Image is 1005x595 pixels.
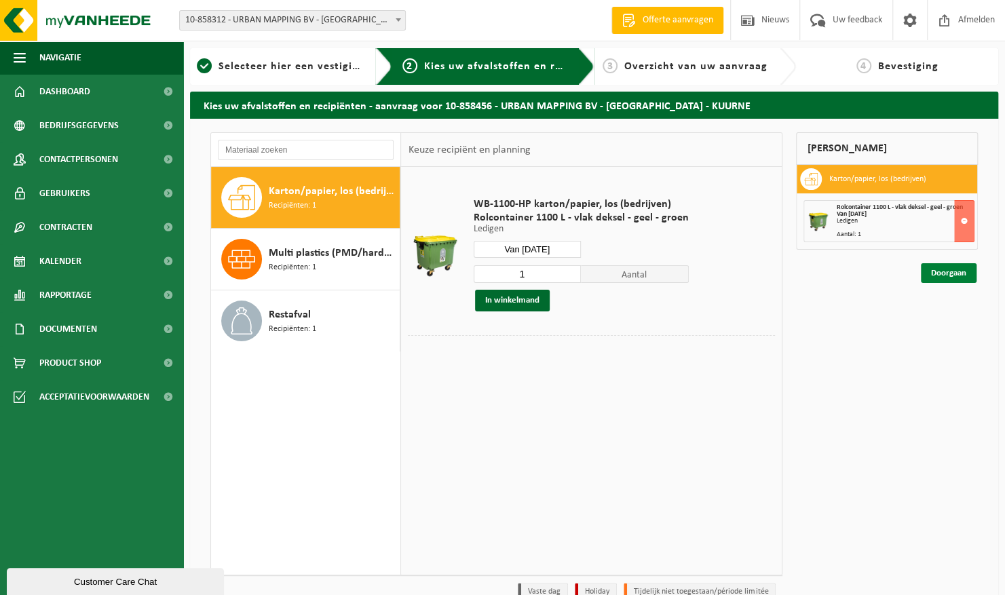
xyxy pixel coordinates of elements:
span: Product Shop [39,346,101,380]
span: 4 [856,58,871,73]
span: 10-858312 - URBAN MAPPING BV - ROESELARE [180,11,405,30]
span: Recipiënten: 1 [269,199,316,212]
button: In winkelmand [475,290,550,311]
span: Recipiënten: 1 [269,261,316,274]
span: 10-858312 - URBAN MAPPING BV - ROESELARE [179,10,406,31]
span: Dashboard [39,75,90,109]
h3: Karton/papier, los (bedrijven) [829,168,926,190]
span: Karton/papier, los (bedrijven) [269,183,396,199]
span: Aantal [581,265,689,283]
span: Rolcontainer 1100 L - vlak deksel - geel - groen [474,211,689,225]
span: Kies uw afvalstoffen en recipiënten [424,61,611,72]
span: Rolcontainer 1100 L - vlak deksel - geel - groen [836,204,962,211]
span: Navigatie [39,41,81,75]
button: Multi plastics (PMD/harde kunststoffen/spanbanden/EPS/folie naturel/folie gemengd) Recipiënten: 1 [211,229,400,290]
span: Gebruikers [39,176,90,210]
p: Ledigen [474,225,689,234]
span: Bevestiging [878,61,938,72]
span: Documenten [39,312,97,346]
span: WB-1100-HP karton/papier, los (bedrijven) [474,197,689,211]
span: Contactpersonen [39,142,118,176]
span: Restafval [269,307,311,323]
span: Offerte aanvragen [639,14,717,27]
span: Rapportage [39,278,92,312]
div: Aantal: 1 [836,231,974,238]
span: Recipiënten: 1 [269,323,316,336]
span: 3 [603,58,618,73]
div: Keuze recipiënt en planning [401,133,537,167]
strong: Van [DATE] [836,210,866,218]
span: Contracten [39,210,92,244]
span: Acceptatievoorwaarden [39,380,149,414]
a: 1Selecteer hier een vestiging [197,58,365,75]
span: 1 [197,58,212,73]
span: Selecteer hier een vestiging [219,61,365,72]
span: Bedrijfsgegevens [39,109,119,142]
button: Karton/papier, los (bedrijven) Recipiënten: 1 [211,167,400,229]
div: Ledigen [836,218,974,225]
span: Kalender [39,244,81,278]
a: Offerte aanvragen [611,7,723,34]
button: Restafval Recipiënten: 1 [211,290,400,351]
input: Materiaal zoeken [218,140,394,160]
iframe: chat widget [7,565,227,595]
h2: Kies uw afvalstoffen en recipiënten - aanvraag voor 10-858456 - URBAN MAPPING BV - [GEOGRAPHIC_DA... [190,92,998,118]
span: 2 [402,58,417,73]
span: Overzicht van uw aanvraag [624,61,767,72]
div: [PERSON_NAME] [796,132,978,165]
a: Doorgaan [921,263,976,283]
input: Selecteer datum [474,241,582,258]
span: Multi plastics (PMD/harde kunststoffen/spanbanden/EPS/folie naturel/folie gemengd) [269,245,396,261]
